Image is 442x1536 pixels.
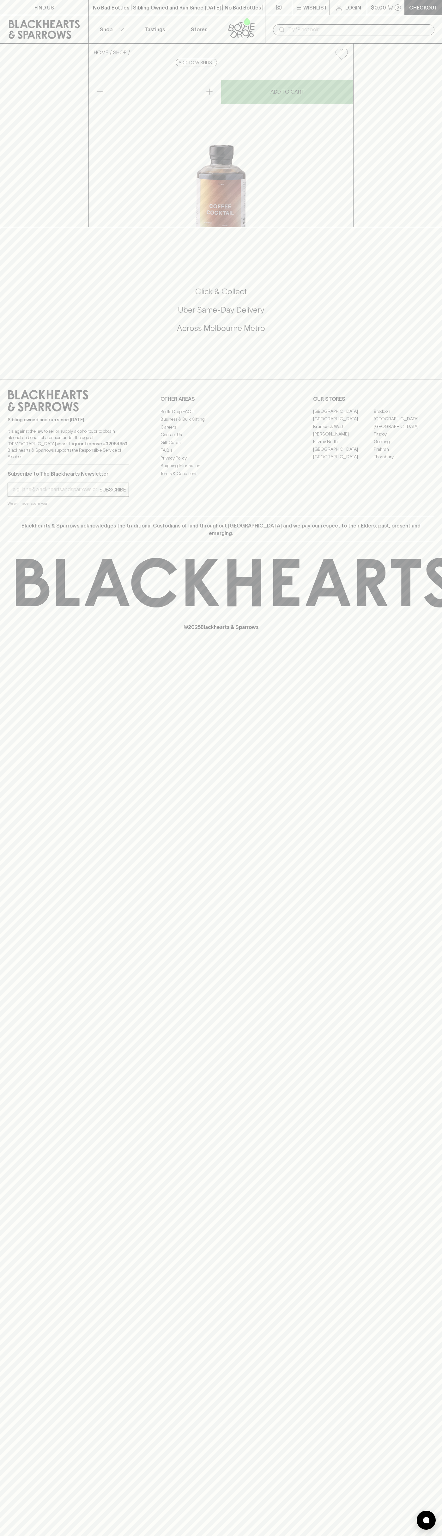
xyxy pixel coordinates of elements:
[160,423,282,431] a: Careers
[177,15,221,43] a: Stores
[94,50,108,55] a: HOME
[345,4,361,11] p: Login
[409,4,438,11] p: Checkout
[374,446,434,453] a: Prahran
[160,439,282,446] a: Gift Cards
[374,453,434,461] a: Thornbury
[423,1517,429,1523] img: bubble-icon
[8,428,129,460] p: It is against the law to sell or supply alcohol to, or to obtain alcohol on behalf of a person un...
[191,26,207,33] p: Stores
[8,261,434,367] div: Call to action block
[374,438,434,446] a: Geelong
[397,6,399,9] p: 0
[13,485,97,495] input: e.g. jane@blackheartsandsparrows.com.au
[8,305,434,315] h5: Uber Same-Day Delivery
[221,80,353,104] button: ADD TO CART
[145,26,165,33] p: Tastings
[97,483,129,497] button: SUBSCRIBE
[160,416,282,423] a: Business & Bulk Gifting
[374,408,434,415] a: Braddon
[160,408,282,415] a: Bottle Drop FAQ's
[133,15,177,43] a: Tastings
[12,522,430,537] p: Blackhearts & Sparrows acknowledges the traditional Custodians of land throughout [GEOGRAPHIC_DAT...
[34,4,54,11] p: FIND US
[100,26,112,33] p: Shop
[313,395,434,403] p: OUR STORES
[89,65,353,227] img: 25045.png
[89,15,133,43] button: Shop
[313,438,374,446] a: Fitzroy North
[313,423,374,430] a: Brunswick West
[313,408,374,415] a: [GEOGRAPHIC_DATA]
[333,46,350,62] button: Add to wishlist
[303,4,327,11] p: Wishlist
[69,441,127,446] strong: Liquor License #32064953
[313,430,374,438] a: [PERSON_NAME]
[176,59,217,66] button: Add to wishlist
[8,323,434,333] h5: Across Melbourne Metro
[371,4,386,11] p: $0.00
[374,423,434,430] a: [GEOGRAPHIC_DATA]
[160,395,282,403] p: OTHER AREAS
[313,453,374,461] a: [GEOGRAPHIC_DATA]
[160,454,282,462] a: Privacy Policy
[8,470,129,478] p: Subscribe to The Blackhearts Newsletter
[288,25,429,35] input: Try "Pinot noir"
[374,415,434,423] a: [GEOGRAPHIC_DATA]
[100,486,126,493] p: SUBSCRIBE
[313,415,374,423] a: [GEOGRAPHIC_DATA]
[8,286,434,297] h5: Click & Collect
[270,88,304,95] p: ADD TO CART
[8,500,129,507] p: We will never spam you
[374,430,434,438] a: Fitzroy
[160,447,282,454] a: FAQ's
[160,462,282,470] a: Shipping Information
[160,470,282,477] a: Terms & Conditions
[8,417,129,423] p: Sibling owned and run since [DATE]
[313,446,374,453] a: [GEOGRAPHIC_DATA]
[113,50,127,55] a: SHOP
[160,431,282,439] a: Contact Us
